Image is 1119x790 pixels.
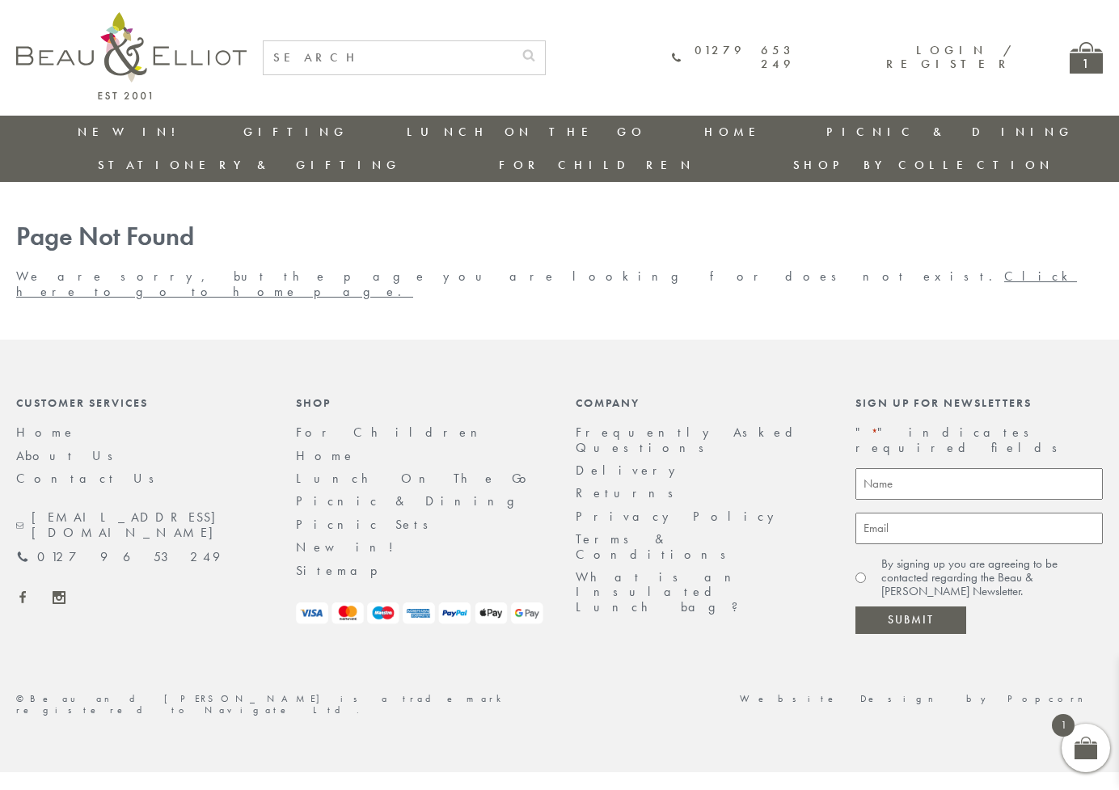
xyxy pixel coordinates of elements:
[16,424,76,441] a: Home
[855,425,1103,455] p: " " indicates required fields
[407,124,646,140] a: Lunch On The Go
[740,692,1103,705] a: Website Design by Popcorn
[16,396,264,409] div: Customer Services
[881,557,1103,599] label: By signing up you are agreeing to be contacted regarding the Beau & [PERSON_NAME] Newsletter.
[296,602,543,624] img: payment-logos.png
[672,44,795,72] a: 01279 653 249
[296,470,536,487] a: Lunch On The Go
[16,470,165,487] a: Contact Us
[576,568,751,615] a: What is an Insulated Lunch bag?
[78,124,186,140] a: New in!
[16,222,1103,252] h1: Page Not Found
[886,42,1013,72] a: Login / Register
[499,157,695,173] a: For Children
[855,513,1103,544] input: Email
[16,12,247,99] img: logo
[826,124,1074,140] a: Picnic & Dining
[16,447,124,464] a: About Us
[576,396,823,409] div: Company
[296,516,439,533] a: Picnic Sets
[1070,42,1103,74] a: 1
[16,510,264,540] a: [EMAIL_ADDRESS][DOMAIN_NAME]
[1052,714,1075,737] span: 1
[576,424,803,455] a: Frequently Asked Questions
[855,396,1103,409] div: Sign up for newsletters
[296,492,530,509] a: Picnic & Dining
[855,606,966,634] input: Submit
[704,124,769,140] a: Home
[98,157,401,173] a: Stationery & Gifting
[296,562,399,579] a: Sitemap
[296,539,405,556] a: New in!
[296,396,543,409] div: Shop
[243,124,348,140] a: Gifting
[296,424,490,441] a: For Children
[16,268,1077,299] a: Click here to go to home page.
[793,157,1054,173] a: Shop by collection
[264,41,513,74] input: SEARCH
[296,447,356,464] a: Home
[576,508,783,525] a: Privacy Policy
[576,484,684,501] a: Returns
[576,530,737,562] a: Terms & Conditions
[576,462,684,479] a: Delivery
[16,550,220,564] a: 01279 653 249
[855,468,1103,500] input: Name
